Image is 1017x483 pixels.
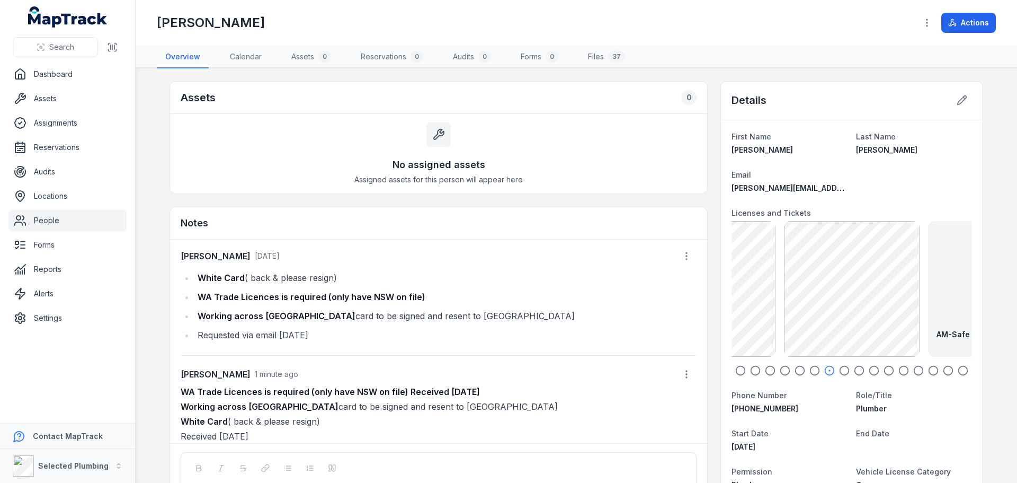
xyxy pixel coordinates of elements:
[8,308,127,329] a: Settings
[682,90,697,105] div: 0
[181,416,228,427] strong: White Card
[13,37,98,57] button: Search
[608,50,625,63] div: 37
[856,132,896,141] span: Last Name
[731,183,921,192] span: [PERSON_NAME][EMAIL_ADDRESS][DOMAIN_NAME]
[579,46,634,68] a: Files37
[181,90,216,105] h2: Assets
[731,145,793,154] span: [PERSON_NAME]
[856,404,887,413] span: Plumber
[941,13,996,33] button: Actions
[181,250,251,262] strong: [PERSON_NAME]
[856,467,951,476] span: Vehicle License Category
[198,292,425,302] strong: WA Trade Licences is required (only have NSW on file)
[181,387,480,397] strong: WA Trade Licences is required (only have NSW on file) Received [DATE]
[546,50,558,63] div: 0
[181,216,208,231] h3: Notes
[8,259,127,280] a: Reports
[8,186,127,207] a: Locations
[28,6,108,28] a: MapTrack
[731,429,769,438] span: Start Date
[198,311,355,321] strong: Working across [GEOGRAPHIC_DATA]
[198,273,245,283] strong: White Card
[157,14,265,31] h1: [PERSON_NAME]
[392,157,485,172] h3: No assigned assets
[194,328,697,343] li: Requested via email [DATE]
[8,112,127,134] a: Assignments
[33,432,103,441] strong: Contact MapTrack
[731,404,798,413] span: [PHONE_NUMBER]
[731,208,811,217] span: Licenses and Tickets
[8,210,127,231] a: People
[181,401,338,412] strong: Working across [GEOGRAPHIC_DATA]
[49,42,74,52] span: Search
[352,46,432,68] a: Reservations0
[731,132,771,141] span: First Name
[38,461,109,470] strong: Selected Plumbing
[181,384,697,444] p: card to be signed and resent to [GEOGRAPHIC_DATA] ( back & please resign) Received [DATE]
[194,270,697,285] li: ( back & please resign)
[181,368,251,381] strong: [PERSON_NAME]
[731,442,755,451] time: 3/5/2024, 12:00:00 AM
[255,370,298,379] time: 9/1/2025, 10:48:18 AM
[8,64,127,85] a: Dashboard
[255,251,280,260] time: 8/20/2025, 9:53:34 AM
[255,370,298,379] span: 1 minute ago
[221,46,270,68] a: Calendar
[856,391,892,400] span: Role/Title
[731,93,766,108] h2: Details
[8,137,127,158] a: Reservations
[8,283,127,304] a: Alerts
[731,467,772,476] span: Permission
[194,309,697,323] li: card to be signed and resent to [GEOGRAPHIC_DATA]
[478,50,491,63] div: 0
[856,145,917,154] span: [PERSON_NAME]
[354,174,523,185] span: Assigned assets for this person will appear here
[8,161,127,182] a: Audits
[512,46,567,68] a: Forms0
[444,46,499,68] a: Audits0
[411,50,423,63] div: 0
[318,50,331,63] div: 0
[255,251,280,260] span: [DATE]
[157,46,209,68] a: Overview
[283,46,340,68] a: Assets0
[8,88,127,109] a: Assets
[8,234,127,256] a: Forms
[731,442,755,451] span: [DATE]
[731,170,751,179] span: Email
[731,391,787,400] span: Phone Number
[856,429,889,438] span: End Date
